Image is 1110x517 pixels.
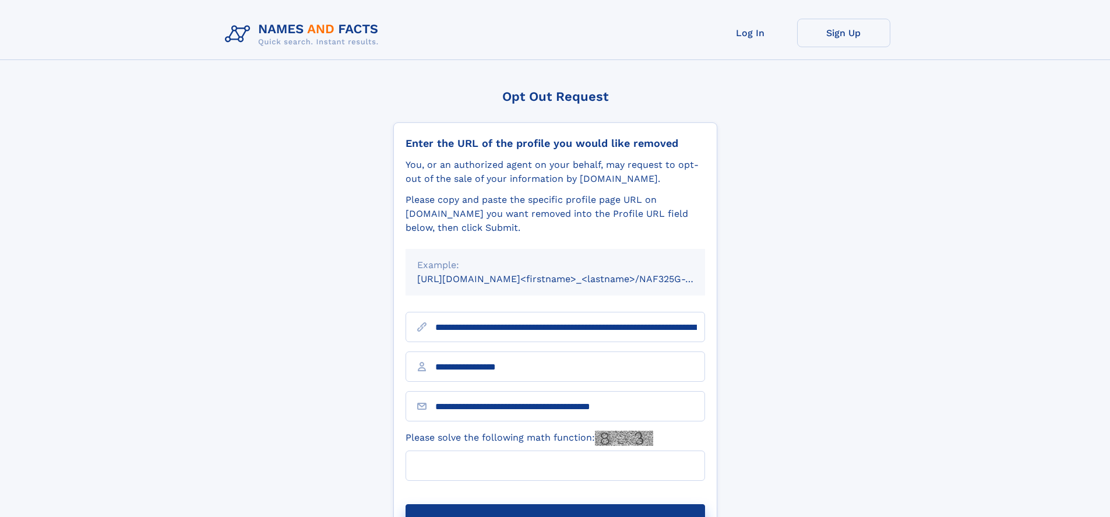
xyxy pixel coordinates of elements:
[406,431,653,446] label: Please solve the following math function:
[406,193,705,235] div: Please copy and paste the specific profile page URL on [DOMAIN_NAME] you want removed into the Pr...
[406,158,705,186] div: You, or an authorized agent on your behalf, may request to opt-out of the sale of your informatio...
[417,258,693,272] div: Example:
[220,19,388,50] img: Logo Names and Facts
[406,137,705,150] div: Enter the URL of the profile you would like removed
[704,19,797,47] a: Log In
[797,19,890,47] a: Sign Up
[393,89,717,104] div: Opt Out Request
[417,273,727,284] small: [URL][DOMAIN_NAME]<firstname>_<lastname>/NAF325G-xxxxxxxx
